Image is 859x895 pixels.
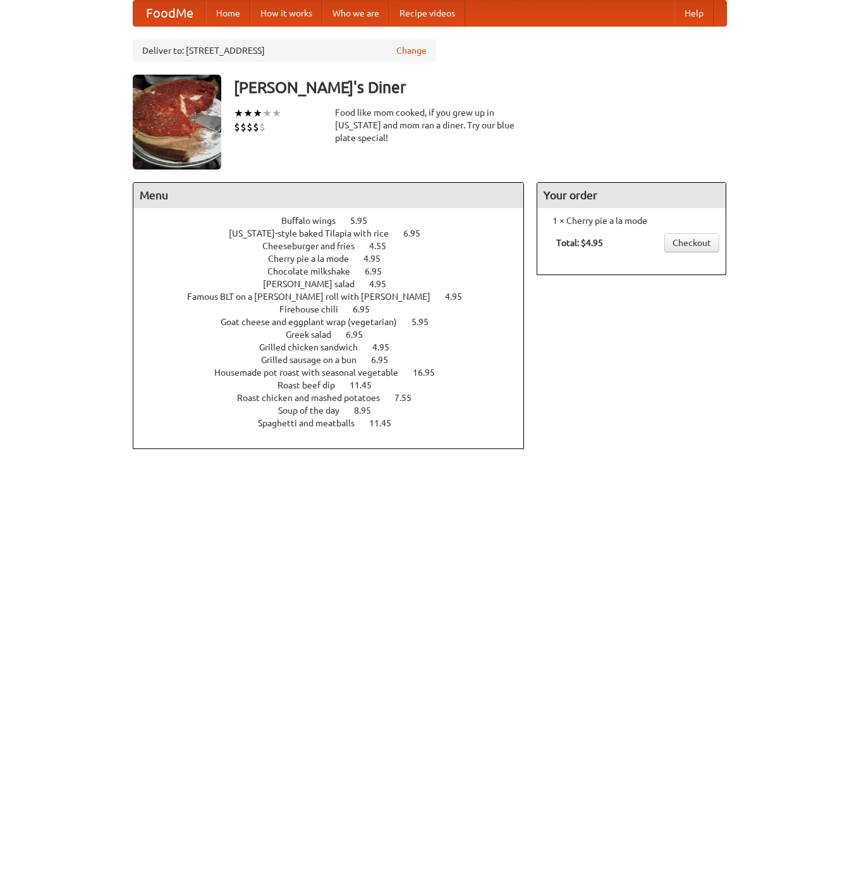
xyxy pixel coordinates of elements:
[262,241,367,251] span: Cheeseburger and fries
[346,330,375,340] span: 6.95
[396,44,427,57] a: Change
[278,405,352,416] span: Soup of the day
[267,266,363,276] span: Chocolate milkshake
[279,304,393,314] a: Firehouse chili 6.95
[445,292,475,302] span: 4.95
[365,266,394,276] span: 6.95
[389,1,465,26] a: Recipe videos
[263,279,410,289] a: [PERSON_NAME] salad 4.95
[234,120,240,134] li: $
[281,216,391,226] a: Buffalo wings 5.95
[277,380,395,390] a: Roast beef dip 11.45
[229,228,444,238] a: [US_STATE]-style baked Tilapia with rice 6.95
[372,342,402,352] span: 4.95
[259,120,265,134] li: $
[237,393,393,403] span: Roast chicken and mashed potatoes
[240,120,247,134] li: $
[187,292,443,302] span: Famous BLT on a [PERSON_NAME] roll with [PERSON_NAME]
[263,279,367,289] span: [PERSON_NAME] salad
[259,342,370,352] span: Grilled chicken sandwich
[262,106,272,120] li: ★
[277,380,348,390] span: Roast beef dip
[133,183,524,208] h4: Menu
[253,120,259,134] li: $
[353,304,382,314] span: 6.95
[214,367,411,378] span: Housemade pot roast with seasonal vegetable
[394,393,424,403] span: 7.55
[206,1,250,26] a: Home
[272,106,281,120] li: ★
[221,317,452,327] a: Goat cheese and eggplant wrap (vegetarian) 5.95
[268,254,404,264] a: Cherry pie a la mode 4.95
[413,367,448,378] span: 16.95
[354,405,384,416] span: 8.95
[229,228,401,238] span: [US_STATE]-style baked Tilapia with rice
[369,241,399,251] span: 4.55
[253,106,262,120] li: ★
[335,106,525,144] div: Food like mom cooked, if you grew up in [US_STATE] and mom ran a diner. Try our blue plate special!
[369,418,404,428] span: 11.45
[279,304,351,314] span: Firehouse chili
[214,367,458,378] a: Housemade pot roast with seasonal vegetable 16.95
[664,233,719,252] a: Checkout
[261,355,411,365] a: Grilled sausage on a bun 6.95
[286,330,386,340] a: Greek salad 6.95
[544,214,719,227] li: 1 × Cherry pie a la mode
[322,1,389,26] a: Who we are
[556,238,603,248] b: Total: $4.95
[267,266,405,276] a: Chocolate milkshake 6.95
[674,1,714,26] a: Help
[262,241,410,251] a: Cheeseburger and fries 4.55
[133,39,436,62] div: Deliver to: [STREET_ADDRESS]
[250,1,322,26] a: How it works
[243,106,253,120] li: ★
[234,106,243,120] li: ★
[363,254,393,264] span: 4.95
[268,254,362,264] span: Cherry pie a la mode
[133,1,206,26] a: FoodMe
[258,418,415,428] a: Spaghetti and meatballs 11.45
[537,183,726,208] h4: Your order
[187,292,485,302] a: Famous BLT on a [PERSON_NAME] roll with [PERSON_NAME] 4.95
[133,75,221,170] img: angular.jpg
[286,330,344,340] span: Greek salad
[350,380,384,390] span: 11.45
[237,393,435,403] a: Roast chicken and mashed potatoes 7.55
[261,355,369,365] span: Grilled sausage on a bun
[371,355,401,365] span: 6.95
[411,317,441,327] span: 5.95
[281,216,348,226] span: Buffalo wings
[369,279,399,289] span: 4.95
[259,342,413,352] a: Grilled chicken sandwich 4.95
[247,120,253,134] li: $
[278,405,394,416] a: Soup of the day 8.95
[221,317,410,327] span: Goat cheese and eggplant wrap (vegetarian)
[234,75,727,100] h3: [PERSON_NAME]'s Diner
[350,216,380,226] span: 5.95
[258,418,367,428] span: Spaghetti and meatballs
[403,228,433,238] span: 6.95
